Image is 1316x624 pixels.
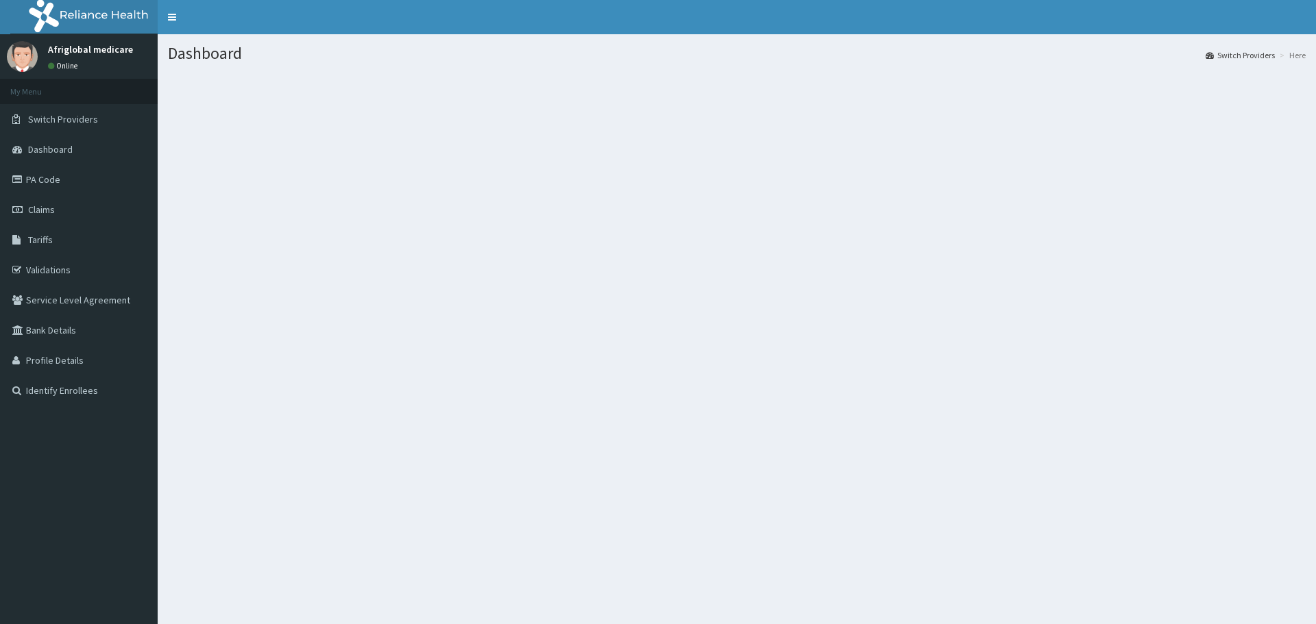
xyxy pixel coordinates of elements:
[7,41,38,72] img: User Image
[1206,49,1275,61] a: Switch Providers
[48,45,133,54] p: Afriglobal medicare
[1276,49,1306,61] li: Here
[28,113,98,125] span: Switch Providers
[28,234,53,246] span: Tariffs
[48,61,81,71] a: Online
[28,203,55,216] span: Claims
[28,143,73,155] span: Dashboard
[168,45,1306,62] h1: Dashboard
